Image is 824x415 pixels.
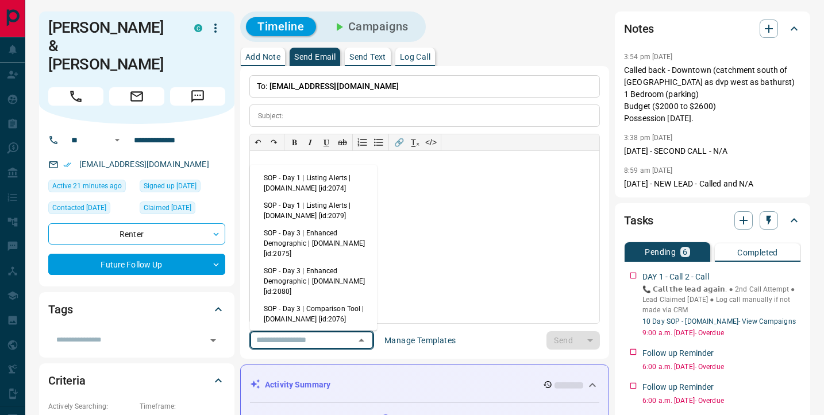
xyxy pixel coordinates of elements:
[110,133,124,147] button: Open
[250,197,377,224] li: SOP - Day 1 | Listing Alerts | [DOMAIN_NAME] [id:2079]
[624,20,654,38] h2: Notes
[52,180,122,192] span: Active 21 minutes ago
[624,64,801,125] p: Called back - Downtown (catchment south of [GEOGRAPHIC_DATA] as dvp west as bathurst) 1 Bedroom (...
[642,347,714,359] p: Follow up Reminder
[353,332,369,348] button: Close
[48,367,225,394] div: Criteria
[302,134,318,150] button: 𝑰
[391,134,407,150] button: 🔗
[265,379,330,391] p: Activity Summary
[645,248,676,256] p: Pending
[269,82,399,91] span: [EMAIL_ADDRESS][DOMAIN_NAME]
[250,169,377,197] li: SOP - Day 1 | Listing Alerts | [DOMAIN_NAME] [id:2074]
[423,134,439,150] button: </>
[170,87,225,106] span: Message
[294,53,336,61] p: Send Email
[109,87,164,106] span: Email
[286,134,302,150] button: 𝐁
[642,381,714,393] p: Follow up Reminder
[79,160,209,169] a: [EMAIL_ADDRESS][DOMAIN_NAME]
[250,134,266,150] button: ↶
[318,134,334,150] button: 𝐔
[250,328,377,355] li: SOP - Day 3 | Comparison Tool | [DOMAIN_NAME] [id:2081]
[250,262,377,300] li: SOP - Day 3 | Enhanced Demographic | [DOMAIN_NAME] [id:2080]
[266,134,282,150] button: ↷
[144,180,197,192] span: Signed up [DATE]
[624,211,653,230] h2: Tasks
[258,111,283,121] p: Subject:
[355,134,371,150] button: Numbered list
[144,202,191,214] span: Claimed [DATE]
[205,332,221,348] button: Open
[48,371,86,390] h2: Criteria
[48,87,103,106] span: Call
[349,53,386,61] p: Send Text
[546,331,600,350] div: split button
[140,180,225,196] div: Mon Jul 28 2025
[737,249,778,257] p: Completed
[48,254,225,275] div: Future Follow Up
[334,134,351,150] button: ab
[249,75,600,98] p: To:
[642,271,709,283] p: DAY 1 - Call 2 - Call
[624,207,801,234] div: Tasks
[642,362,801,372] p: 6:00 a.m. [DATE] - Overdue
[246,17,316,36] button: Timeline
[48,18,177,73] h1: [PERSON_NAME] & [PERSON_NAME]
[400,53,430,61] p: Log Call
[63,161,71,169] svg: Email Verified
[250,224,377,262] li: SOP - Day 3 | Enhanced Demographic | [DOMAIN_NAME] [id:2075]
[624,134,673,142] p: 3:38 pm [DATE]
[642,328,801,338] p: 9:00 a.m. [DATE] - Overdue
[642,317,796,325] a: 10 Day SOP - [DOMAIN_NAME]- View Campaigns
[48,296,225,323] div: Tags
[140,201,225,218] div: Mon Jul 28 2025
[245,53,280,61] p: Add Note
[250,300,377,328] li: SOP - Day 3 | Comparison Tool | [DOMAIN_NAME] [id:2076]
[407,134,423,150] button: T̲ₓ
[250,374,599,395] div: Activity Summary
[52,202,106,214] span: Contacted [DATE]
[194,24,202,32] div: condos.ca
[48,300,72,319] h2: Tags
[338,138,347,147] s: ab
[624,15,801,42] div: Notes
[48,223,225,245] div: Renter
[642,395,801,406] p: 6:00 a.m. [DATE] - Overdue
[683,248,687,256] p: 6
[321,17,420,36] button: Campaigns
[624,145,801,157] p: [DATE] - SECOND CALL - N/A
[624,53,673,61] p: 3:54 pm [DATE]
[48,201,134,218] div: Mon Jul 28 2025
[140,401,225,412] p: Timeframe:
[371,134,387,150] button: Bullet list
[624,166,673,174] p: 8:59 am [DATE]
[378,331,463,350] button: Manage Templates
[642,284,801,315] p: 📞 𝗖𝗮𝗹𝗹 𝘁𝗵𝗲 𝗹𝗲𝗮𝗱 𝗮𝗴𝗮𝗶𝗻. ● 2nd Call Attempt ● Lead Claimed [DATE] ‎● Log call manually if not made ...
[324,138,329,147] span: 𝐔
[48,180,134,196] div: Tue Aug 12 2025
[624,178,801,190] p: [DATE] - NEW LEAD - Called and N/A
[48,401,134,412] p: Actively Searching:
